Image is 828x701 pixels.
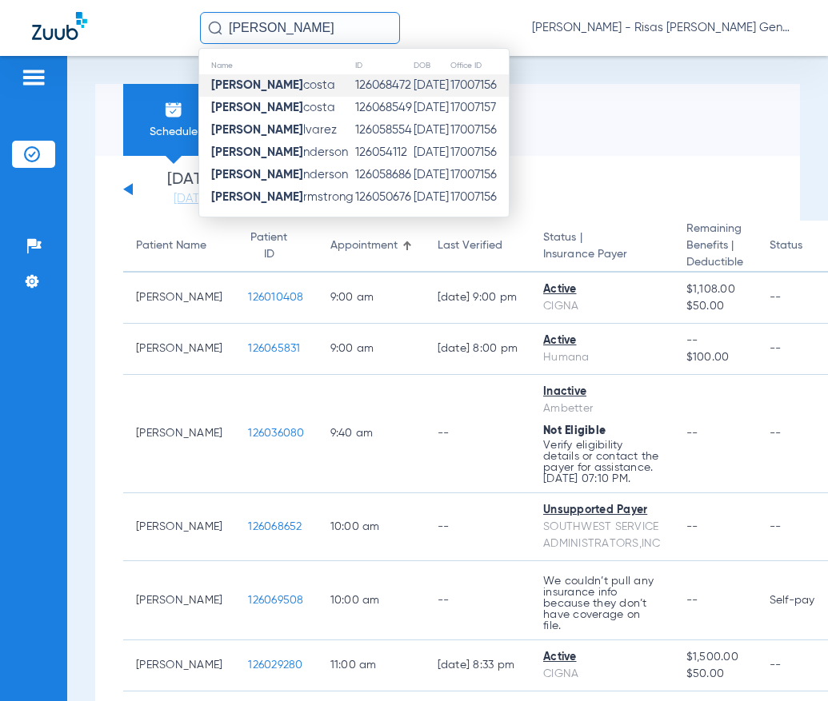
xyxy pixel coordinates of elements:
[425,640,531,691] td: [DATE] 8:33 PM
[543,519,661,552] div: SOUTHWEST SERVICE ADMINISTRATORS,INC
[318,324,425,375] td: 9:00 AM
[450,119,509,141] td: 17007156
[208,21,222,35] img: Search Icon
[318,273,425,324] td: 9:00 AM
[543,576,661,631] p: We couldn’t pull any insurance info because they don’t have coverage on file.
[543,440,661,484] p: Verify eligibility details or contact the payer for assistance. [DATE] 07:10 PM.
[413,164,450,186] td: [DATE]
[543,384,661,400] div: Inactive
[123,561,235,640] td: [PERSON_NAME]
[532,20,796,36] span: [PERSON_NAME] - Risas [PERSON_NAME] General
[199,57,354,74] th: Name
[543,298,661,315] div: CIGNA
[211,169,348,181] span: nderson
[318,493,425,561] td: 10:00 AM
[686,349,744,366] span: $100.00
[211,191,354,203] span: rmstrong
[543,649,661,666] div: Active
[211,124,337,136] span: lvarez
[354,74,413,97] td: 126068472
[413,119,450,141] td: [DATE]
[450,57,509,74] th: Office ID
[354,57,413,74] th: ID
[425,493,531,561] td: --
[543,246,661,263] span: Insurance Payer
[143,191,239,207] a: [DATE]
[248,229,290,263] div: Patient ID
[543,281,661,298] div: Active
[530,221,674,273] th: Status |
[543,400,661,417] div: Ambetter
[543,502,661,519] div: Unsupported Payer
[354,164,413,186] td: 126058686
[318,375,425,493] td: 9:40 AM
[354,186,413,209] td: 126050676
[21,68,46,87] img: hamburger-icon
[211,79,335,91] span: costa
[354,141,413,164] td: 126054112
[318,640,425,691] td: 11:00 AM
[354,119,413,141] td: 126058554
[543,349,661,366] div: Humana
[123,493,235,561] td: [PERSON_NAME]
[413,97,450,119] td: [DATE]
[748,624,828,701] iframe: Chat Widget
[136,237,206,254] div: Patient Name
[211,146,303,158] strong: [PERSON_NAME]
[686,281,744,298] span: $1,108.00
[425,375,531,493] td: --
[211,102,335,114] span: costa
[425,561,531,640] td: --
[248,343,300,354] span: 126065831
[686,298,744,315] span: $50.00
[686,521,698,532] span: --
[450,74,509,97] td: 17007156
[211,79,303,91] strong: [PERSON_NAME]
[354,97,413,119] td: 126068549
[164,100,183,119] img: Schedule
[438,237,518,254] div: Last Verified
[248,595,303,606] span: 126069508
[686,254,744,271] span: Deductible
[686,428,698,439] span: --
[211,102,303,114] strong: [PERSON_NAME]
[32,12,87,40] img: Zuub Logo
[200,12,400,44] input: Search for patients
[123,324,235,375] td: [PERSON_NAME]
[211,169,303,181] strong: [PERSON_NAME]
[543,666,661,683] div: CIGNA
[248,292,303,303] span: 126010408
[318,561,425,640] td: 10:00 AM
[136,237,222,254] div: Patient Name
[248,521,302,532] span: 126068652
[674,221,757,273] th: Remaining Benefits |
[450,141,509,164] td: 17007156
[211,191,303,203] strong: [PERSON_NAME]
[438,237,502,254] div: Last Verified
[686,595,698,606] span: --
[413,141,450,164] td: [DATE]
[211,124,303,136] strong: [PERSON_NAME]
[450,186,509,209] td: 17007156
[123,640,235,691] td: [PERSON_NAME]
[330,237,398,254] div: Appointment
[248,229,304,263] div: Patient ID
[450,164,509,186] td: 17007156
[248,428,304,439] span: 126036080
[413,186,450,209] td: [DATE]
[413,74,450,97] td: [DATE]
[425,273,531,324] td: [DATE] 9:00 PM
[143,172,239,207] li: [DATE]
[543,425,606,436] span: Not Eligible
[330,237,412,254] div: Appointment
[425,324,531,375] td: [DATE] 8:00 PM
[543,333,661,349] div: Active
[450,97,509,119] td: 17007157
[248,659,302,671] span: 126029280
[123,273,235,324] td: [PERSON_NAME]
[413,57,450,74] th: DOB
[686,666,744,683] span: $50.00
[135,124,211,140] span: Schedule
[211,146,348,158] span: nderson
